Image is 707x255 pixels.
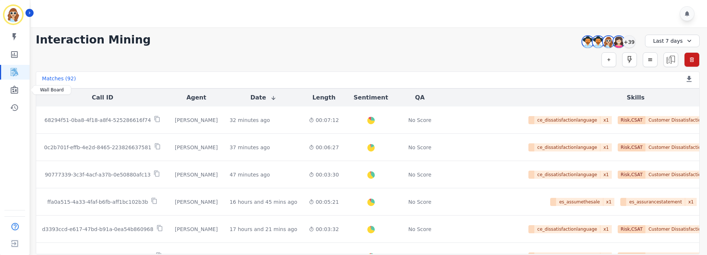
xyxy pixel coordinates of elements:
p: ffa0a515-4a33-4faf-b6fb-aff1bc102b3b [47,198,148,206]
div: 47 minutes ago [230,171,270,178]
div: [PERSON_NAME] [175,171,218,178]
div: [PERSON_NAME] [175,144,218,151]
button: Agent [186,93,206,102]
span: ce_dissatisfactionlanguage [534,171,600,179]
span: ce_dissatisfactionlanguage [534,225,600,233]
span: Customer Dissatisfaction [645,116,707,124]
div: No Score [408,144,431,151]
div: No Score [408,116,431,124]
div: 32 minutes ago [230,116,270,124]
div: [PERSON_NAME] [175,198,218,206]
span: ce_dissatisfactionlanguage [534,116,600,124]
p: 0c2b701f-effb-4e2d-8465-223826637581 [44,144,151,151]
span: Risk,CSAT [618,171,646,179]
div: Last 7 days [645,35,700,47]
span: es_assumethesale [556,198,603,206]
div: 00:03:30 [309,171,339,178]
span: Customer Dissatisfaction [645,143,707,151]
span: Risk,CSAT [618,143,646,151]
div: 16 hours and 45 mins ago [230,198,297,206]
span: ce_dissatisfactionlanguage [534,143,600,151]
button: QA [415,93,425,102]
div: [PERSON_NAME] [175,226,218,233]
button: Call ID [92,93,113,102]
div: +39 [623,35,635,48]
div: 00:07:12 [309,116,339,124]
div: 37 minutes ago [230,144,270,151]
div: 00:05:21 [309,198,339,206]
div: Matches ( 92 ) [42,75,76,85]
span: Customer Dissatisfaction [645,171,707,179]
button: Date [251,93,277,102]
p: 90777339-3c3f-4acf-a37b-0e50880afc13 [45,171,151,178]
span: Customer Dissatisfaction [645,225,707,233]
div: No Score [408,198,431,206]
div: No Score [408,226,431,233]
div: 00:06:27 [309,144,339,151]
span: x 1 [600,225,612,233]
span: x 1 [600,143,612,151]
div: [PERSON_NAME] [175,116,218,124]
span: Risk,CSAT [618,116,646,124]
span: x 1 [603,198,615,206]
p: d3393ccd-e617-47bd-b91a-0ea54b860968 [42,226,153,233]
p: 68294f51-0ba8-4f18-a8f4-525286616f74 [44,116,151,124]
button: Skills [627,93,645,102]
div: No Score [408,171,431,178]
div: 00:03:32 [309,226,339,233]
button: Sentiment [353,93,388,102]
span: es_assurancestatement [626,198,685,206]
img: Bordered avatar [4,6,22,24]
h1: Interaction Mining [36,33,151,46]
span: x 1 [685,198,697,206]
span: Risk,CSAT [618,225,646,233]
div: 17 hours and 21 mins ago [230,226,297,233]
button: Length [312,93,335,102]
span: x 1 [600,116,612,124]
span: x 1 [600,171,612,179]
